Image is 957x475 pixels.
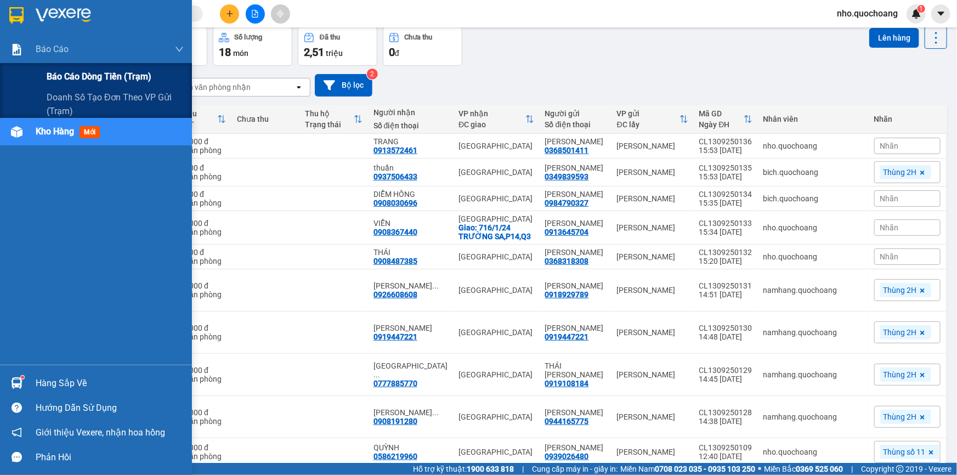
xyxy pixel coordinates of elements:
[828,7,907,20] span: nho.quochoang
[884,447,926,457] span: Thùng số 11
[699,228,752,236] div: 15:34 [DATE]
[235,33,263,41] div: Số lượng
[373,290,417,299] div: 0926608608
[467,465,514,473] strong: 1900 633 818
[373,146,417,155] div: 0913572461
[9,7,24,24] img: logo-vxr
[405,33,433,41] div: Chưa thu
[763,370,863,379] div: namhang.quochoang
[532,463,618,475] span: Cung cấp máy in - giấy in:
[80,126,100,138] span: mới
[699,190,752,199] div: CL1309250134
[617,412,688,421] div: [PERSON_NAME]
[373,370,380,379] span: ...
[373,248,448,257] div: THÁI
[213,26,292,66] button: Số lượng18món
[763,412,863,421] div: namhang.quochoang
[367,69,378,80] sup: 2
[884,327,917,337] span: Thùng 2H
[219,46,231,59] span: 18
[458,328,534,337] div: [GEOGRAPHIC_DATA]
[458,109,525,118] div: VP nhận
[174,190,226,199] div: 60.000 đ
[763,223,863,232] div: nho.quochoang
[5,5,44,44] img: logo.jpg
[174,452,226,461] div: Tại văn phòng
[617,448,688,456] div: [PERSON_NAME]
[36,375,184,392] div: Hàng sắp về
[699,443,752,452] div: CL1309250109
[545,408,606,417] div: NGUYỄN THỊ NHÂN
[298,26,377,66] button: Đã thu2,51 triệu
[21,376,24,379] sup: 1
[373,199,417,207] div: 0908030696
[763,252,863,261] div: nho.quochoang
[763,328,863,337] div: namhang.quochoang
[373,281,448,290] div: ĐÀO KHÔI NGUYÊN
[896,465,904,473] span: copyright
[458,142,534,150] div: [GEOGRAPHIC_DATA]
[458,412,534,421] div: [GEOGRAPHIC_DATA]
[699,417,752,426] div: 14:38 [DATE]
[373,172,417,181] div: 0937506433
[545,452,589,461] div: 0939026480
[174,375,226,383] div: Tại văn phòng
[763,448,863,456] div: nho.quochoang
[617,223,688,232] div: [PERSON_NAME]
[168,105,231,134] th: Toggle SortBy
[389,46,395,59] span: 0
[851,463,853,475] span: |
[251,10,259,18] span: file-add
[458,252,534,261] div: [GEOGRAPHIC_DATA]
[545,361,606,379] div: THÁI BÁ HÙNG
[47,91,184,118] span: Doanh số tạo đơn theo VP gửi (trạm)
[699,199,752,207] div: 15:35 [DATE]
[458,448,534,456] div: [GEOGRAPHIC_DATA]
[545,324,606,332] div: LÊ VĂN THOẠI
[545,219,606,228] div: LIÊU CHÍ CƯỜNG
[655,465,755,473] strong: 0708 023 035 - 0935 103 250
[453,105,539,134] th: Toggle SortBy
[545,120,606,129] div: Số điện thoại
[276,10,284,18] span: aim
[373,324,448,332] div: LÊ VĂN THOẠI
[458,286,534,295] div: [GEOGRAPHIC_DATA]
[620,463,755,475] span: Miền Nam
[320,33,340,41] div: Đã thu
[699,163,752,172] div: CL1309250135
[545,199,589,207] div: 0984790327
[545,257,589,265] div: 0368318308
[545,417,589,426] div: 0944165775
[47,70,151,83] span: Báo cáo dòng tiền (trạm)
[36,42,69,56] span: Báo cáo
[699,219,752,228] div: CL1309250133
[699,172,752,181] div: 15:53 [DATE]
[326,49,343,58] span: triệu
[699,257,752,265] div: 15:20 [DATE]
[220,4,239,24] button: plus
[796,465,843,473] strong: 0369 525 060
[304,46,324,59] span: 2,51
[884,285,917,295] span: Thùng 2H
[699,146,752,155] div: 15:53 [DATE]
[911,9,921,19] img: icon-new-feature
[315,74,372,97] button: Bộ lọc
[545,137,606,146] div: NGUYỄN HOÀNG NAM
[699,324,752,332] div: CL1309250130
[931,4,950,24] button: caret-down
[373,417,417,426] div: 0908191280
[174,248,226,257] div: 30.000 đ
[545,443,606,452] div: ĐẶNG VĂN HÙNG
[699,366,752,375] div: CL1309250129
[5,5,159,26] li: [PERSON_NAME]
[545,172,589,181] div: 0349839593
[174,228,226,236] div: Tại văn phòng
[174,366,226,375] div: 300.000 đ
[458,168,534,177] div: [GEOGRAPHIC_DATA]
[458,120,525,129] div: ĐC giao
[880,223,899,232] span: Nhãn
[918,5,925,13] sup: 1
[373,452,417,461] div: 0586219960
[694,105,758,134] th: Toggle SortBy
[175,45,184,54] span: down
